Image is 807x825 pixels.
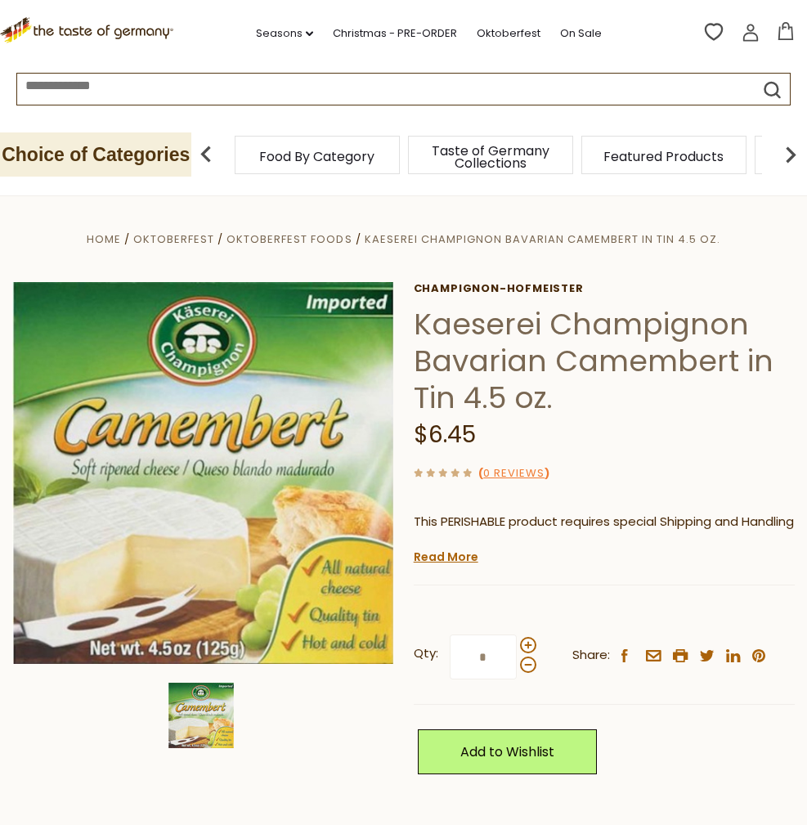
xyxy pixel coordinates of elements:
img: Champignon Allgaeu Bavarian Camembert in Tin [12,282,394,664]
img: previous arrow [190,138,222,171]
a: Food By Category [259,150,374,163]
a: Featured Products [603,150,724,163]
a: Read More [414,549,478,565]
a: 0 Reviews [483,465,545,482]
a: Champignon-Hofmeister [414,282,795,295]
strong: Qty: [414,643,438,664]
a: Seasons [256,25,313,43]
li: We will ship this product in heat-protective packaging and ice. [428,545,795,565]
input: Qty: [450,634,517,679]
a: Oktoberfest Foods [226,231,352,247]
a: Taste of Germany Collections [425,145,556,169]
a: Christmas - PRE-ORDER [333,25,457,43]
a: Oktoberfest [133,231,214,247]
span: Share: [572,645,610,666]
a: On Sale [560,25,602,43]
a: Oktoberfest [477,25,540,43]
a: Home [87,231,121,247]
span: $6.45 [414,419,476,451]
a: Kaeserei Champignon Bavarian Camembert in Tin 4.5 oz. [365,231,720,247]
span: ( ) [478,465,549,481]
p: This PERISHABLE product requires special Shipping and Handling [414,512,795,532]
img: Champignon Allgaeu Bavarian Camembert in Tin [168,683,234,748]
h1: Kaeserei Champignon Bavarian Camembert in Tin 4.5 oz. [414,306,795,416]
img: next arrow [774,138,807,171]
a: Add to Wishlist [418,729,597,774]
